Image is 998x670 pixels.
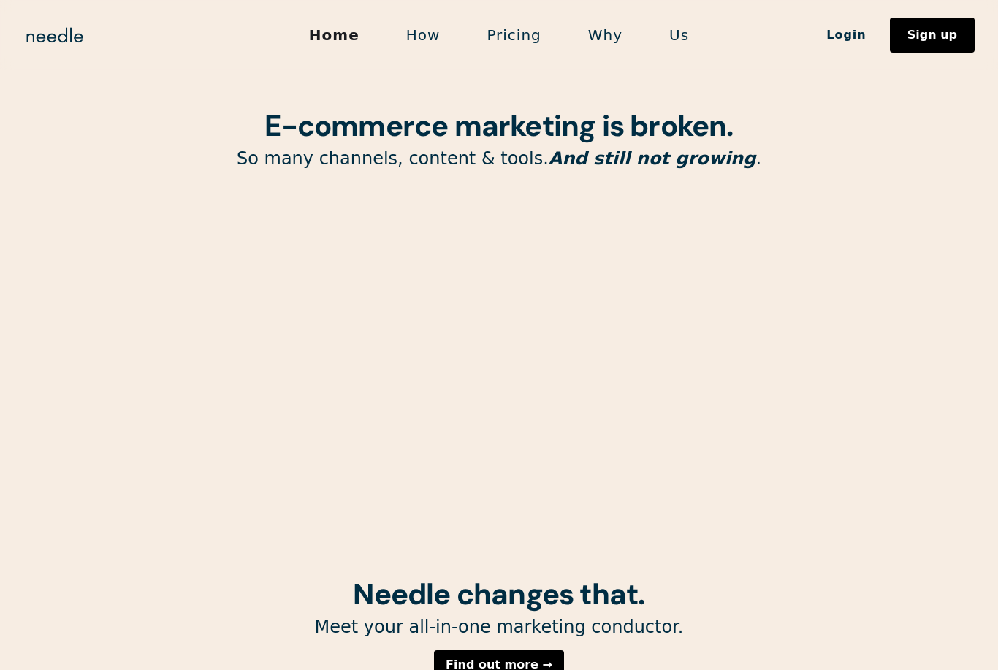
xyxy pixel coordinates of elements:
p: So many channels, content & tools. . [126,148,872,170]
p: Meet your all-in-one marketing conductor. [126,616,872,639]
a: Pricing [463,20,564,50]
a: Us [646,20,712,50]
a: Home [286,20,383,50]
em: And still not growing [549,148,756,169]
a: How [383,20,464,50]
strong: E-commerce marketing is broken. [264,107,733,145]
a: Sign up [890,18,975,53]
a: Why [565,20,646,50]
strong: Needle changes that. [353,575,644,613]
div: Sign up [907,29,957,41]
a: Login [803,23,890,47]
